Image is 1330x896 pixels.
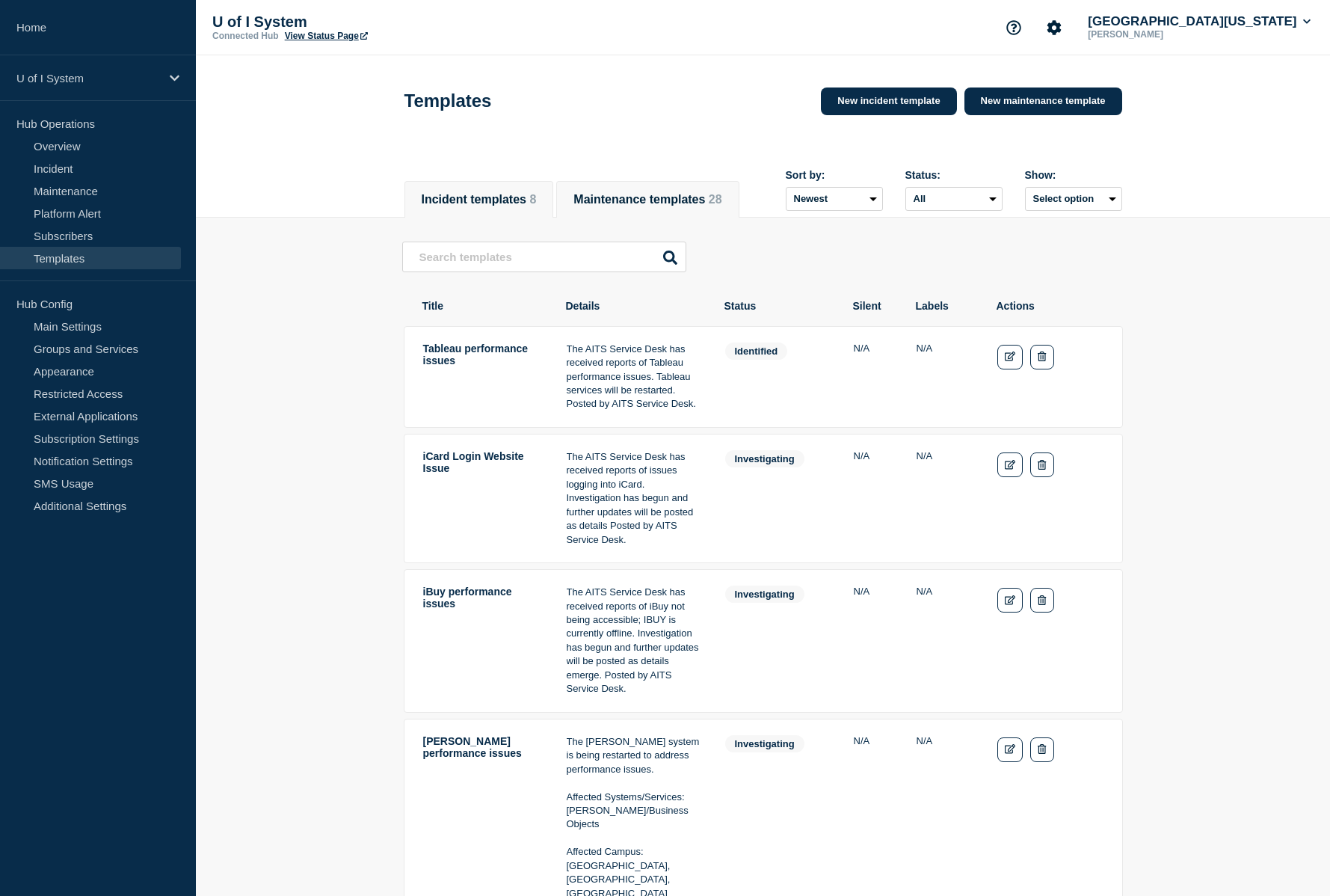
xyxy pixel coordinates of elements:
p: The [PERSON_NAME] system is being restarted to address performance issues. [567,735,700,776]
td: Status: investigating [724,585,829,697]
div: Show: [1025,169,1122,181]
span: investigating [725,586,804,603]
td: Silent: N/A [853,342,892,412]
button: Account settings [1038,12,1070,43]
button: Delete [1030,345,1053,369]
td: Details: The AITS Service Desk has received reports of iBuy not being accessible; IBUY is current... [566,585,701,697]
button: Delete [1030,588,1053,613]
td: Silent: N/A [853,449,892,547]
button: [GEOGRAPHIC_DATA][US_STATE] [1085,14,1314,29]
td: Actions: Edit Delete [997,449,1104,547]
td: Labels: global.none [916,342,973,412]
th: Silent [852,299,891,313]
th: Status [724,299,828,313]
th: Title [422,299,541,313]
td: Actions: Edit Delete [997,585,1104,697]
p: U of I System [212,13,511,31]
div: Status: [905,169,1003,181]
span: investigating [725,735,804,752]
a: Edit [997,452,1023,477]
button: Incident templates 8 [422,193,537,206]
td: Actions: Edit Delete [997,342,1104,412]
p: [PERSON_NAME] [1085,29,1240,40]
p: The AITS Service Desk has received reports of issues logging into iCard. Investigation has begun ... [567,450,700,547]
p: The AITS Service Desk has received reports of iBuy not being accessible; IBUY is currently offlin... [567,586,700,696]
button: Delete [1030,452,1053,477]
button: Delete [1030,737,1053,762]
td: Details: The AITS Service Desk has received reports of Tableau performance issues. Tableau servic... [566,342,701,412]
a: View Status Page [285,31,368,41]
td: Title: iCard Login Website Issue [422,449,542,547]
th: Actions [996,299,1103,313]
td: Title: iBuy performance issues [422,585,542,697]
td: Status: identified [724,342,829,412]
select: Status [905,187,1003,211]
a: Edit [997,588,1023,613]
span: identified [725,343,788,360]
a: New maintenance template [964,88,1122,115]
span: 8 [529,193,536,206]
a: Edit [997,345,1023,369]
button: Maintenance templates 28 [573,193,721,206]
a: Edit [997,737,1023,762]
th: Details [565,299,700,313]
td: Title: Tableau performance issues [422,342,542,412]
h1: Templates [404,90,492,111]
div: Sort by: [786,169,883,181]
p: The AITS Service Desk has received reports of Tableau performance issues. Tableau services will b... [567,343,700,411]
td: Labels: global.none [916,585,973,697]
p: Connected Hub [212,31,279,41]
td: Status: investigating [724,449,829,547]
input: Search templates [402,242,686,272]
button: Support [998,12,1029,43]
td: Labels: global.none [916,449,973,547]
td: Details: The AITS Service Desk has received reports of issues logging into iCard. Investigation h... [566,449,701,547]
p: U of I System [16,72,160,85]
span: 28 [709,193,722,206]
select: Sort by [786,187,883,211]
button: Select option [1025,187,1122,211]
p: Affected Systems/Services: [PERSON_NAME]/Business Objects [567,791,700,832]
th: Labels [915,299,972,313]
a: New incident template [821,88,956,115]
td: Silent: N/A [853,585,892,697]
span: investigating [725,450,804,467]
